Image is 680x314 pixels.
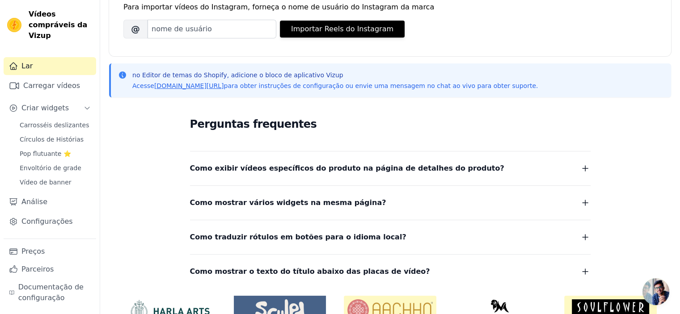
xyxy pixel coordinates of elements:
[20,164,81,172] font: Envoltório de grade
[4,243,96,260] a: Preços
[190,267,430,276] font: Como mostrar o texto do título abaixo das placas de vídeo?
[29,10,87,40] font: Vídeos compráveis ​​da Vizup
[14,176,96,188] a: Vídeo de banner
[190,118,317,130] font: Perguntas frequentes
[190,231,591,243] button: Como traduzir rótulos em botões para o idioma local?
[190,162,591,175] button: Como exibir vídeos específicos do produto na página de detalhes do produto?
[148,20,276,38] input: nome de usuário
[280,21,405,38] button: Importar Reels do Instagram
[14,162,96,174] a: Envoltório de grade
[132,71,343,79] font: no Editor de temas do Shopify, adicione o bloco de aplicativo Vizup
[224,82,538,89] font: para obter instruções de configuração ou envie uma mensagem no chat ao vivo para obter suporte.
[190,197,591,209] button: Como mostrar vários widgets na mesma página?
[642,278,669,305] a: Bate-papo aberto
[4,99,96,117] button: Criar widgets
[4,260,96,278] a: Parceiros
[21,247,45,255] font: Preços
[190,233,406,241] font: Como traduzir rótulos em botões para o idioma local?
[190,164,504,172] font: Como exibir vídeos específicos do produto na página de detalhes do produto?
[154,82,224,89] a: [DOMAIN_NAME][URL]
[4,213,96,230] a: Configurações
[21,62,33,70] font: Lar
[4,77,96,95] a: Carregar vídeos
[4,278,96,307] a: Documentação de configuração
[23,81,80,90] font: Carregar vídeos
[18,283,84,302] font: Documentação de configuração
[14,133,96,146] a: Círculos de Histórias
[132,82,154,89] font: Acesse
[291,25,393,33] font: Importar Reels do Instagram
[190,265,591,278] button: Como mostrar o texto do título abaixo das placas de vídeo?
[14,147,96,160] a: Pop flutuante ⭐
[21,104,69,112] font: Criar widgets
[131,24,140,34] font: @
[7,18,21,32] img: Visualizar
[20,150,71,157] font: Pop flutuante ⭐
[21,197,47,206] font: Análise
[4,57,96,75] a: Lar
[21,265,54,273] font: Parceiros
[190,198,386,207] font: Como mostrar vários widgets na mesma página?
[14,119,96,131] a: Carrosséis deslizantes
[20,121,89,129] font: Carrosséis deslizantes
[4,193,96,211] a: Análise
[20,179,72,186] font: Vídeo de banner
[21,217,73,226] font: Configurações
[20,136,84,143] font: Círculos de Histórias
[123,3,434,11] font: Para importar vídeos do Instagram, forneça o nome de usuário do Instagram da marca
